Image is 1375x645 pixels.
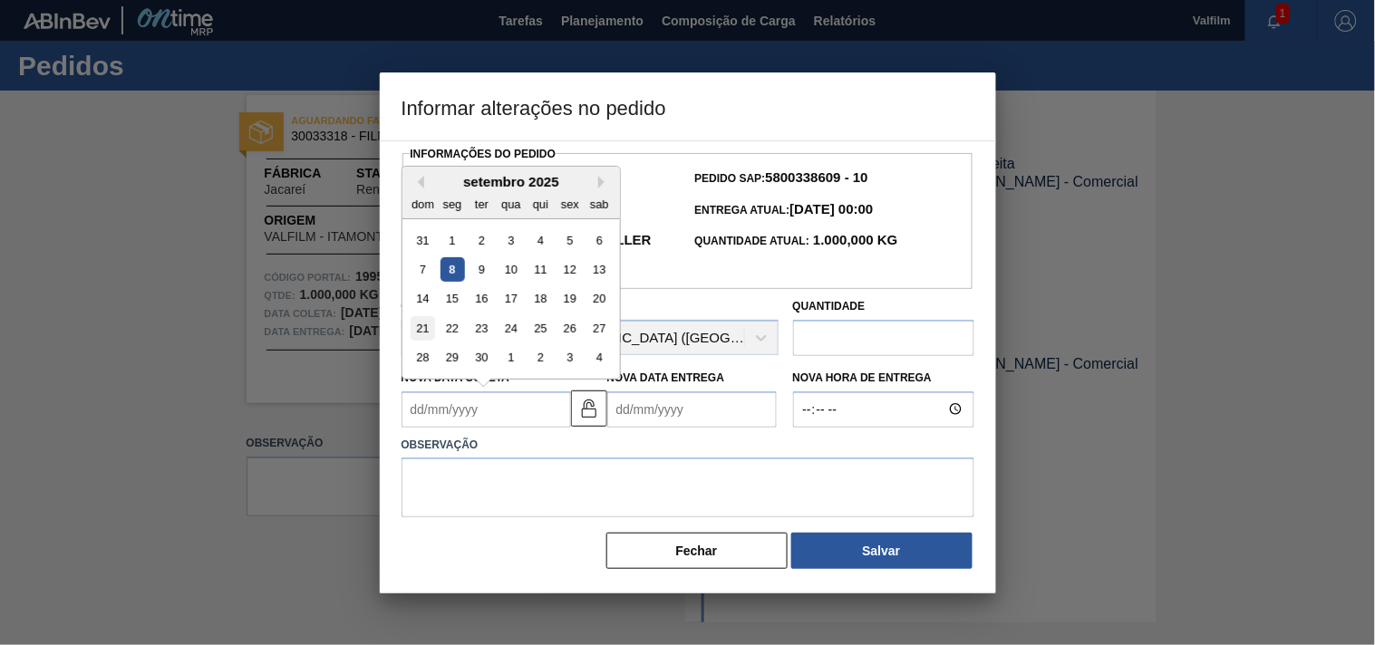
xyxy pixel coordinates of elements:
[789,201,873,217] strong: [DATE] 00:00
[766,169,868,185] strong: 5800338609 - 10
[469,345,493,370] div: Choose terça-feira, 30 de setembro de 2025
[528,257,552,282] div: Choose quinta-feira, 11 de setembro de 2025
[695,204,874,217] span: Entrega Atual:
[402,391,571,428] input: dd/mm/yyyy
[586,316,611,341] div: Choose sábado, 27 de setembro de 2025
[408,225,614,371] div: month 2025-09
[528,191,552,216] div: qui
[557,257,582,282] div: Choose sexta-feira, 12 de setembro de 2025
[586,286,611,311] div: Choose sábado, 20 de setembro de 2025
[440,227,464,252] div: Choose segunda-feira, 1 de setembro de 2025
[557,286,582,311] div: Choose sexta-feira, 19 de setembro de 2025
[793,365,974,391] label: Nova Hora de Entrega
[412,176,424,188] button: Previous Month
[528,316,552,341] div: Choose quinta-feira, 25 de setembro de 2025
[571,390,607,427] button: unlocked
[809,232,898,247] strong: 1.000,000 KG
[499,345,523,370] div: Choose quarta-feira, 1 de outubro de 2025
[499,227,523,252] div: Choose quarta-feira, 3 de setembro de 2025
[411,227,435,252] div: Choose domingo, 31 de agosto de 2025
[380,72,996,141] h3: Informar alterações no pedido
[411,286,435,311] div: Choose domingo, 14 de setembro de 2025
[469,257,493,282] div: Choose terça-feira, 9 de setembro de 2025
[598,176,611,188] button: Next Month
[695,172,868,185] span: Pedido SAP:
[499,257,523,282] div: Choose quarta-feira, 10 de setembro de 2025
[402,371,510,384] label: Nova Data Coleta
[607,371,725,384] label: Nova Data Entrega
[402,432,974,458] label: Observação
[607,391,777,428] input: dd/mm/yyyy
[469,316,493,341] div: Choose terça-feira, 23 de setembro de 2025
[557,316,582,341] div: Choose sexta-feira, 26 de setembro de 2025
[440,316,464,341] div: Choose segunda-feira, 22 de setembro de 2025
[793,300,866,313] label: Quantidade
[402,174,620,189] div: setembro 2025
[578,398,600,419] img: unlocked
[586,257,611,282] div: Choose sábado, 13 de setembro de 2025
[411,316,435,341] div: Choose domingo, 21 de setembro de 2025
[469,286,493,311] div: Choose terça-feira, 16 de setembro de 2025
[557,191,582,216] div: sex
[791,533,973,569] button: Salvar
[440,257,464,282] div: Choose segunda-feira, 8 de setembro de 2025
[440,345,464,370] div: Choose segunda-feira, 29 de setembro de 2025
[499,316,523,341] div: Choose quarta-feira, 24 de setembro de 2025
[528,345,552,370] div: Choose quinta-feira, 2 de outubro de 2025
[528,286,552,311] div: Choose quinta-feira, 18 de setembro de 2025
[499,286,523,311] div: Choose quarta-feira, 17 de setembro de 2025
[411,257,435,282] div: Choose domingo, 7 de setembro de 2025
[557,345,582,370] div: Choose sexta-feira, 3 de outubro de 2025
[499,191,523,216] div: qua
[557,227,582,252] div: Choose sexta-feira, 5 de setembro de 2025
[440,286,464,311] div: Choose segunda-feira, 15 de setembro de 2025
[586,345,611,370] div: Choose sábado, 4 de outubro de 2025
[586,191,611,216] div: sab
[411,191,435,216] div: dom
[411,345,435,370] div: Choose domingo, 28 de setembro de 2025
[586,227,611,252] div: Choose sábado, 6 de setembro de 2025
[606,533,788,569] button: Fechar
[469,191,493,216] div: ter
[695,235,898,247] span: Quantidade Atual:
[411,148,557,160] label: Informações do Pedido
[528,227,552,252] div: Choose quinta-feira, 4 de setembro de 2025
[440,191,464,216] div: seg
[469,227,493,252] div: Choose terça-feira, 2 de setembro de 2025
